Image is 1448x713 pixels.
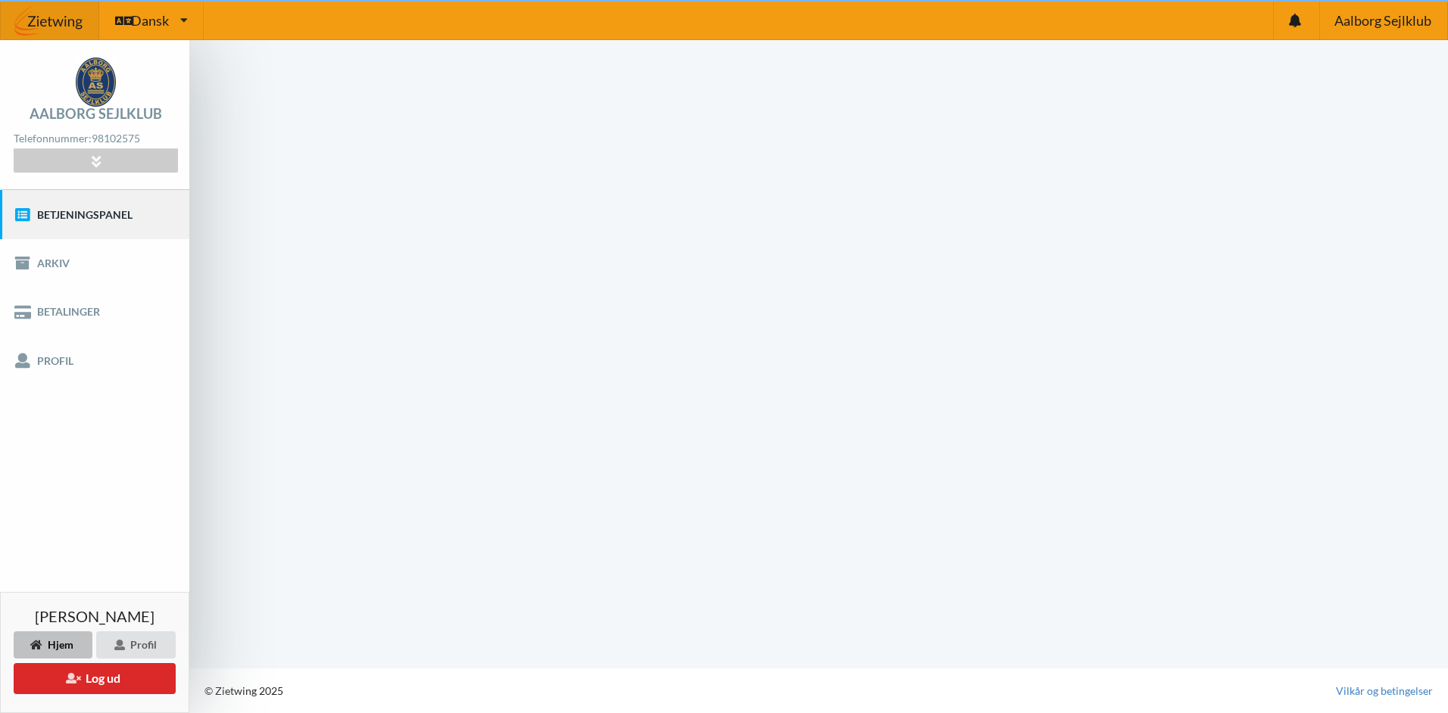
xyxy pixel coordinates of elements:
[92,132,140,145] strong: 98102575
[30,107,162,120] div: Aalborg Sejlklub
[76,58,116,107] img: logo
[96,631,176,659] div: Profil
[35,609,154,624] span: [PERSON_NAME]
[1336,683,1433,699] a: Vilkår og betingelser
[14,631,92,659] div: Hjem
[14,663,176,694] button: Log ud
[1334,14,1431,27] span: Aalborg Sejlklub
[131,14,169,27] span: Dansk
[14,129,177,149] div: Telefonnummer:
